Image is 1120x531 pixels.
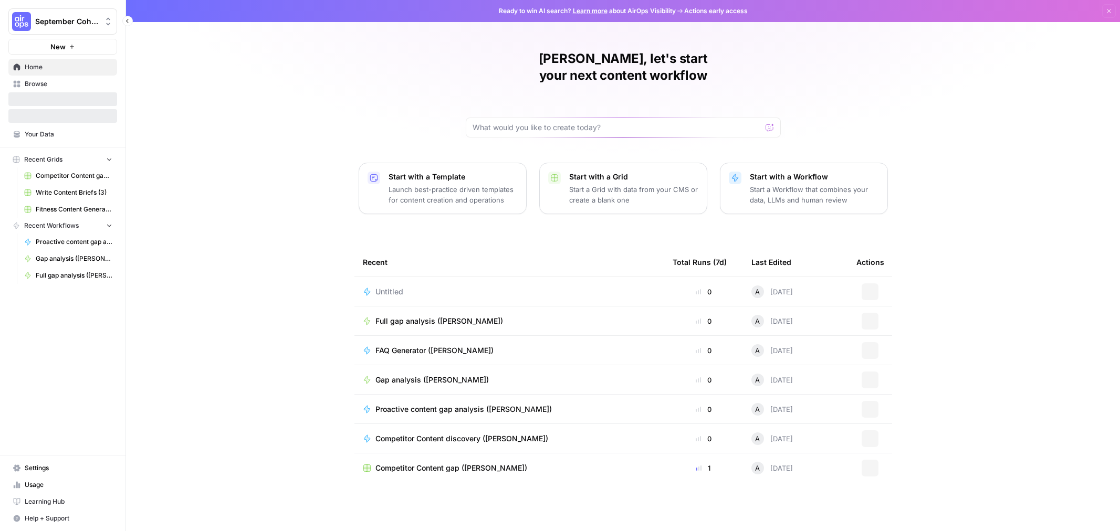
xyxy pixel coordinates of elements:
button: Recent Workflows [8,218,117,233]
a: Full gap analysis ([PERSON_NAME]) [363,316,656,326]
a: Your Data [8,126,117,143]
div: [DATE] [751,374,793,386]
div: 0 [673,433,735,444]
span: September Cohort [35,16,99,27]
span: Competitor Content discovery ([PERSON_NAME]) [375,433,548,444]
span: Gap analysis ([PERSON_NAME]) [36,254,112,263]
span: Competitor Content gap ([PERSON_NAME]) [375,463,527,473]
a: Learn more [573,7,608,15]
button: Start with a GridStart a Grid with data from your CMS or create a blank one [539,163,707,214]
span: FAQ Generator ([PERSON_NAME]) [375,345,494,356]
a: Write Content Briefs (3) [19,184,117,201]
a: Competitor Content gap ([PERSON_NAME]) [363,463,656,473]
a: Browse [8,76,117,92]
p: Start with a Workflow [750,172,879,182]
p: Launch best-practice driven templates for content creation and operations [389,184,518,205]
span: A [755,404,760,415]
span: Recent Workflows [24,221,79,230]
button: Start with a TemplateLaunch best-practice driven templates for content creation and operations [359,163,527,214]
div: 0 [673,345,735,356]
span: A [755,345,760,356]
span: Your Data [25,130,112,139]
button: Help + Support [8,510,117,527]
span: A [755,433,760,444]
span: A [755,286,760,297]
button: Workspace: September Cohort [8,8,117,35]
span: Learning Hub [25,497,112,506]
span: Recent Grids [24,155,62,164]
span: Ready to win AI search? about AirOps Visibility [499,6,676,16]
span: Competitor Content gap ([PERSON_NAME]) [36,171,112,180]
span: New [50,41,66,52]
div: 0 [673,404,735,415]
span: Full gap analysis ([PERSON_NAME]) [36,271,112,280]
div: [DATE] [751,462,793,474]
div: Recent [363,248,656,277]
p: Start a Grid with data from your CMS or create a blank one [569,184,698,205]
span: A [755,375,760,385]
span: A [755,316,760,326]
button: Recent Grids [8,152,117,167]
span: Gap analysis ([PERSON_NAME]) [375,375,489,385]
button: Start with a WorkflowStart a Workflow that combines your data, LLMs and human review [720,163,888,214]
div: [DATE] [751,432,793,445]
span: Proactive content gap analysis ([PERSON_NAME]) [375,404,552,415]
div: [DATE] [751,403,793,416]
a: Proactive content gap analysis ([PERSON_NAME]) [363,404,656,415]
div: Actions [856,248,884,277]
span: Actions early access [684,6,748,16]
a: Home [8,59,117,76]
h1: [PERSON_NAME], let's start your next content workflow [466,50,781,84]
span: A [755,463,760,473]
a: Full gap analysis ([PERSON_NAME]) [19,267,117,284]
span: Fitness Content Generator ([PERSON_NAME]) [36,205,112,214]
span: Settings [25,463,112,473]
a: Proactive content gap analysis ([PERSON_NAME]) [19,233,117,250]
a: Competitor Content discovery ([PERSON_NAME]) [363,433,656,444]
a: Usage [8,476,117,493]
span: Home [25,62,112,72]
input: What would you like to create today? [473,122,761,133]
a: Gap analysis ([PERSON_NAME]) [363,375,656,385]
div: 0 [673,286,735,297]
span: Usage [25,480,112,490]
a: Settings [8,460,117,476]
div: [DATE] [751,344,793,357]
a: FAQ Generator ([PERSON_NAME]) [363,345,656,356]
span: Write Content Briefs (3) [36,188,112,197]
div: 1 [673,463,735,473]
div: [DATE] [751,285,793,298]
div: [DATE] [751,315,793,327]
a: Fitness Content Generator ([PERSON_NAME]) [19,201,117,218]
span: Full gap analysis ([PERSON_NAME]) [375,316,503,326]
div: 0 [673,316,735,326]
span: Browse [25,79,112,89]
p: Start a Workflow that combines your data, LLMs and human review [750,184,879,205]
p: Start with a Grid [569,172,698,182]
span: Help + Support [25,514,112,523]
span: Untitled [375,286,403,297]
a: Learning Hub [8,493,117,510]
p: Start with a Template [389,172,518,182]
div: Last Edited [751,248,791,277]
div: Total Runs (7d) [673,248,727,277]
button: New [8,39,117,55]
a: Competitor Content gap ([PERSON_NAME]) [19,167,117,184]
img: September Cohort Logo [12,12,31,31]
span: Proactive content gap analysis ([PERSON_NAME]) [36,237,112,247]
div: 0 [673,375,735,385]
a: Gap analysis ([PERSON_NAME]) [19,250,117,267]
a: Untitled [363,286,656,297]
